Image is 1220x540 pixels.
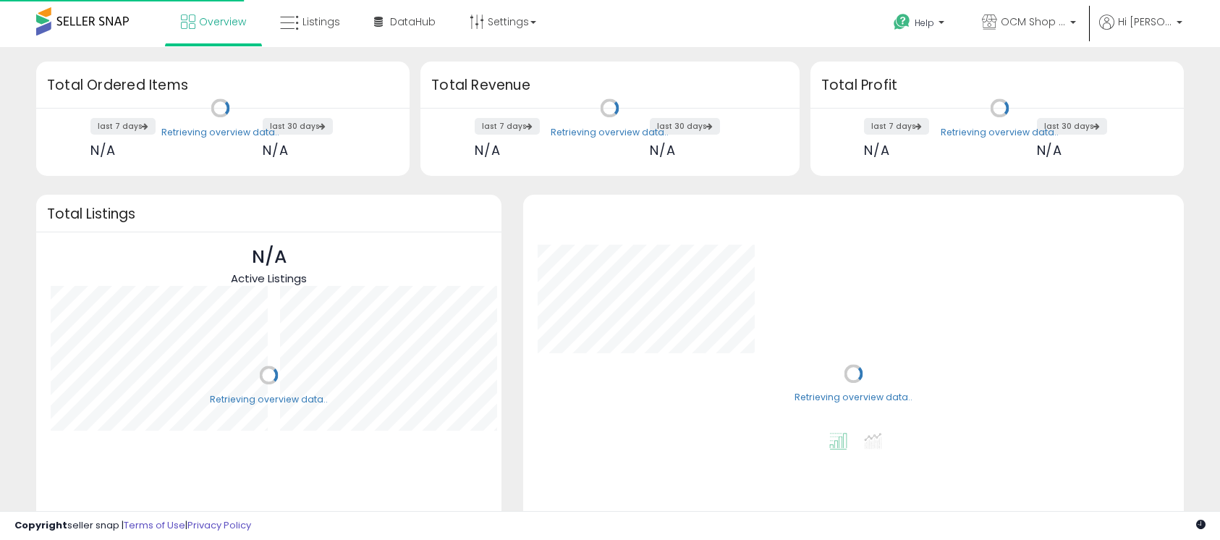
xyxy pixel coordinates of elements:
span: OCM Shop and Save [1001,14,1066,29]
div: Retrieving overview data.. [941,126,1059,139]
div: Retrieving overview data.. [795,392,912,405]
div: Retrieving overview data.. [210,393,328,406]
a: Help [882,2,959,47]
span: Hi [PERSON_NAME] [1118,14,1172,29]
span: Help [915,17,934,29]
span: Overview [199,14,246,29]
div: Retrieving overview data.. [551,126,669,139]
strong: Copyright [14,518,67,532]
a: Hi [PERSON_NAME] [1099,14,1182,47]
span: DataHub [390,14,436,29]
i: Get Help [893,13,911,31]
div: seller snap | | [14,519,251,533]
div: Retrieving overview data.. [161,126,279,139]
span: Listings [302,14,340,29]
